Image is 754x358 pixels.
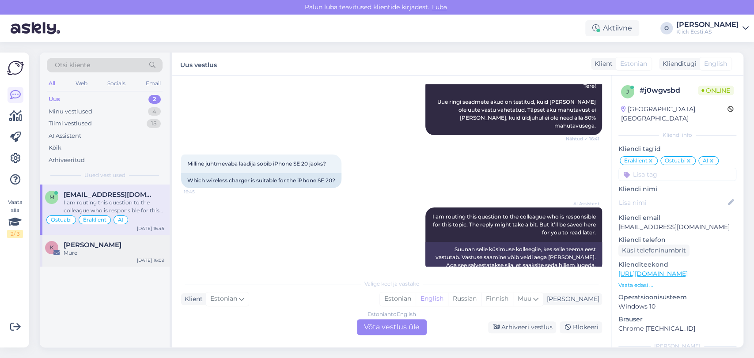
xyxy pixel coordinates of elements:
div: 2 / 3 [7,230,23,238]
p: Brauser [618,315,736,324]
span: m [49,194,54,200]
span: Muu [518,294,531,302]
span: Estonian [620,59,647,68]
div: Kõik [49,143,61,152]
div: [PERSON_NAME] [618,342,736,350]
p: Vaata edasi ... [618,281,736,289]
div: I am routing this question to the colleague who is responsible for this topic. The reply might ta... [64,199,164,215]
div: Kliendi info [618,131,736,139]
span: 16:45 [184,188,217,195]
div: Which wireless charger is suitable for the iPhone SE 20? [181,173,341,188]
span: K [50,244,54,251]
input: Lisa nimi [619,198,726,207]
div: Küsi telefoninumbrit [618,245,690,256]
div: O [660,22,673,34]
div: Võta vestlus üle [357,319,427,335]
div: Estonian [380,292,416,305]
div: 15 [147,119,161,128]
div: # j0wgvsbd [640,85,698,96]
p: Kliendi email [618,213,736,222]
div: [GEOGRAPHIC_DATA], [GEOGRAPHIC_DATA] [621,105,727,123]
span: Milline juhtmevaba laadija sobib iPhone SE 20 jaoks? [187,160,326,167]
span: Eraklient [83,217,106,222]
div: Finnish [481,292,513,305]
div: Russian [448,292,481,305]
span: AI [703,158,709,163]
span: Karolin Kalmus [64,241,121,249]
div: Email [144,78,163,89]
div: [PERSON_NAME] [543,294,599,304]
div: Klienditugi [659,59,697,68]
div: Estonian to English [368,310,416,318]
div: Klient [181,294,203,304]
img: Askly Logo [7,60,24,76]
div: Suunan selle küsimuse kolleegile, kes selle teema eest vastutab. Vastuse saamine võib veidi aega ... [425,242,602,273]
div: Valige keel ja vastake [181,280,602,288]
span: Ostuabi [51,217,72,222]
div: Arhiveeritud [49,156,85,165]
a: [PERSON_NAME]Klick Eesti AS [676,21,749,35]
p: Kliendi nimi [618,185,736,194]
div: AI Assistent [49,132,81,140]
input: Lisa tag [618,168,736,181]
div: Mure [64,249,164,257]
div: Web [74,78,89,89]
div: Minu vestlused [49,107,92,116]
p: Chrome [TECHNICAL_ID] [618,324,736,333]
p: Windows 10 [618,302,736,311]
span: English [704,59,727,68]
div: English [416,292,448,305]
span: Estonian [210,294,237,304]
span: Nähtud ✓ 16:41 [566,136,599,142]
div: Arhiveeri vestlus [488,321,556,333]
p: Kliendi telefon [618,235,736,245]
span: I am routing this question to the colleague who is responsible for this topic. The reply might ta... [432,213,597,236]
p: Klienditeekond [618,260,736,269]
a: [URL][DOMAIN_NAME] [618,270,688,278]
span: Otsi kliente [55,60,90,70]
span: AI [118,217,124,222]
p: [EMAIL_ADDRESS][DOMAIN_NAME] [618,222,736,232]
div: 2 [148,95,161,104]
div: Blokeeri [560,321,602,333]
div: Socials [106,78,127,89]
div: Tiimi vestlused [49,119,92,128]
span: Eraklient [624,158,648,163]
div: Klient [591,59,613,68]
span: Luba [429,3,450,11]
div: [PERSON_NAME] [676,21,739,28]
div: All [47,78,57,89]
div: 4 [148,107,161,116]
label: Uus vestlus [180,58,217,70]
span: Online [698,86,734,95]
div: Aktiivne [585,20,639,36]
span: Uued vestlused [84,171,125,179]
span: Ostuabi [665,158,686,163]
div: Vaata siia [7,198,23,238]
div: [DATE] 16:45 [137,225,164,232]
div: Uus [49,95,60,104]
div: Klick Eesti AS [676,28,739,35]
div: [DATE] 16:09 [137,257,164,264]
p: Operatsioonisüsteem [618,293,736,302]
p: Kliendi tag'id [618,144,736,154]
span: madis.rappo@gmail.ee [64,191,155,199]
span: AI Assistent [566,200,599,207]
span: j [626,88,629,95]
